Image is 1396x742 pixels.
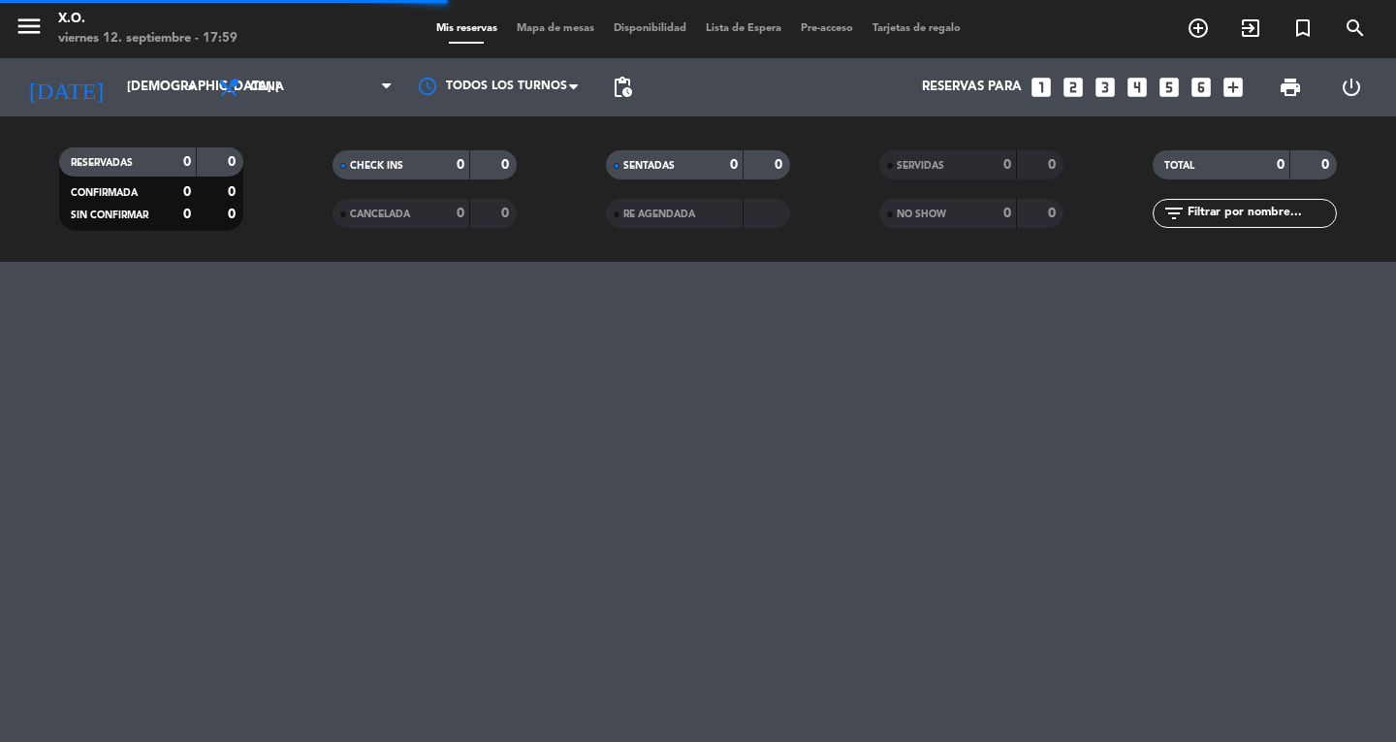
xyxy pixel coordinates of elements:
span: SERVIDAS [897,161,944,171]
input: Filtrar por nombre... [1186,203,1336,224]
span: pending_actions [611,76,634,99]
strong: 0 [730,158,738,172]
span: RE AGENDADA [623,210,695,219]
strong: 0 [183,155,191,169]
span: Pre-acceso [791,23,863,34]
span: Mapa de mesas [507,23,604,34]
span: Reservas para [922,80,1022,95]
span: RESERVADAS [71,158,133,168]
span: SIN CONFIRMAR [71,210,148,220]
span: NO SHOW [897,210,946,219]
i: search [1344,16,1367,40]
strong: 0 [457,158,464,172]
div: LOG OUT [1320,58,1381,116]
strong: 0 [1277,158,1285,172]
i: add_box [1221,75,1246,100]
div: viernes 12. septiembre - 17:59 [58,29,238,48]
strong: 0 [457,207,464,220]
strong: 0 [228,208,239,221]
i: looks_4 [1125,75,1150,100]
strong: 0 [228,155,239,169]
strong: 0 [1003,207,1011,220]
i: add_circle_outline [1187,16,1210,40]
i: arrow_drop_down [180,76,204,99]
strong: 0 [1003,158,1011,172]
span: CANCELADA [350,210,410,219]
span: TOTAL [1164,161,1194,171]
i: menu [15,12,44,41]
strong: 0 [183,208,191,221]
strong: 0 [501,207,513,220]
i: power_settings_new [1340,76,1363,99]
i: looks_5 [1157,75,1182,100]
span: Tarjetas de regalo [863,23,970,34]
i: looks_6 [1189,75,1214,100]
i: looks_3 [1093,75,1118,100]
span: SENTADAS [623,161,675,171]
span: print [1279,76,1302,99]
span: Lista de Espera [696,23,791,34]
div: X.O. [58,10,238,29]
i: filter_list [1162,202,1186,225]
strong: 0 [1048,207,1060,220]
strong: 0 [775,158,786,172]
strong: 0 [1048,158,1060,172]
i: looks_one [1029,75,1054,100]
i: looks_two [1061,75,1086,100]
i: exit_to_app [1239,16,1262,40]
strong: 0 [183,185,191,199]
strong: 0 [228,185,239,199]
i: turned_in_not [1291,16,1315,40]
strong: 0 [501,158,513,172]
span: CHECK INS [350,161,403,171]
span: Mis reservas [427,23,507,34]
button: menu [15,12,44,48]
span: Cena [250,81,284,94]
span: Disponibilidad [604,23,696,34]
i: [DATE] [15,66,117,109]
span: CONFIRMADA [71,188,138,198]
strong: 0 [1321,158,1333,172]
